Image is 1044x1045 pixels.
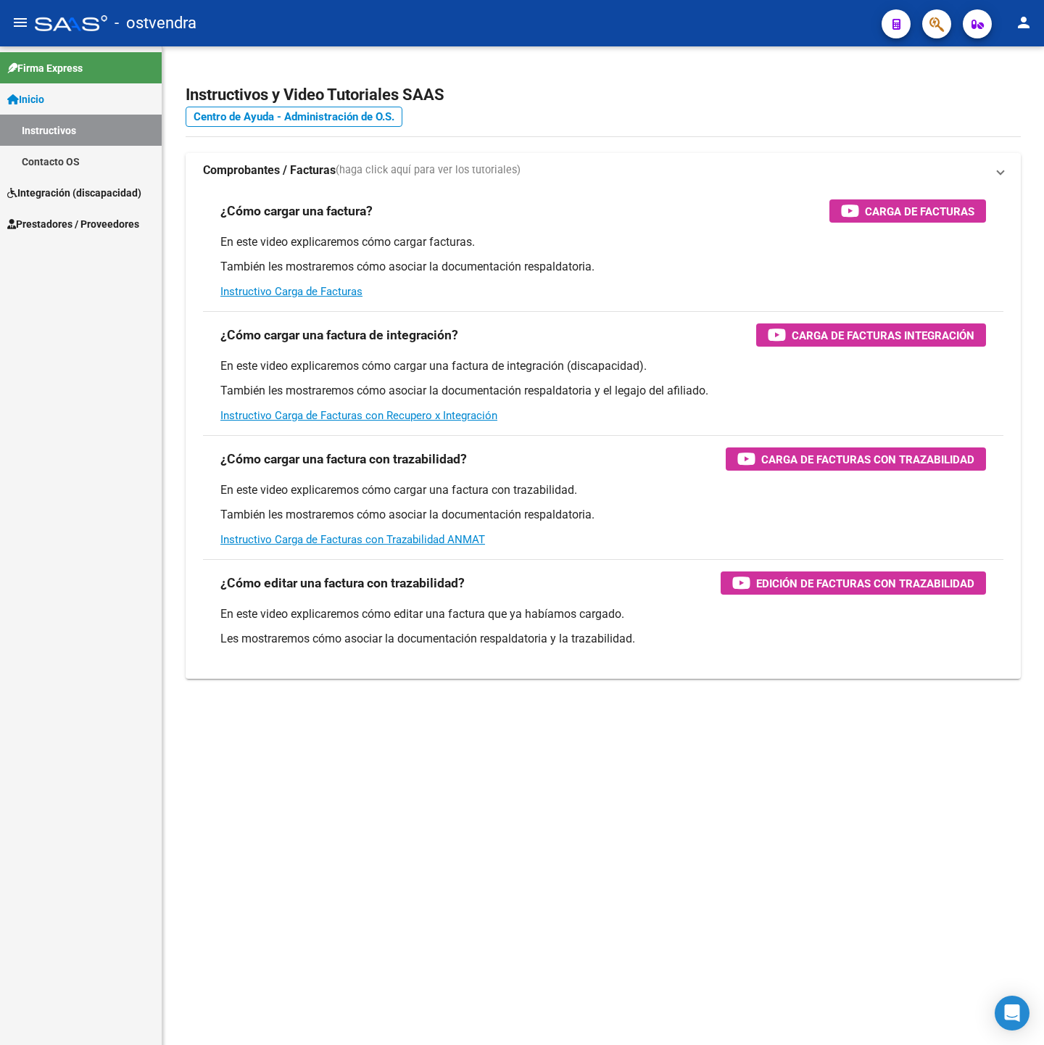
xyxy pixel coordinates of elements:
[220,201,373,221] h3: ¿Cómo cargar una factura?
[761,450,974,468] span: Carga de Facturas con Trazabilidad
[865,202,974,220] span: Carga de Facturas
[1015,14,1032,31] mat-icon: person
[186,153,1021,188] mat-expansion-panel-header: Comprobantes / Facturas(haga click aquí para ver los tutoriales)
[12,14,29,31] mat-icon: menu
[336,162,521,178] span: (haga click aquí para ver los tutoriales)
[220,234,986,250] p: En este video explicaremos cómo cargar facturas.
[220,533,485,546] a: Instructivo Carga de Facturas con Trazabilidad ANMAT
[7,185,141,201] span: Integración (discapacidad)
[756,323,986,347] button: Carga de Facturas Integración
[7,60,83,76] span: Firma Express
[186,188,1021,679] div: Comprobantes / Facturas(haga click aquí para ver los tutoriales)
[829,199,986,223] button: Carga de Facturas
[203,162,336,178] strong: Comprobantes / Facturas
[220,482,986,498] p: En este video explicaremos cómo cargar una factura con trazabilidad.
[7,91,44,107] span: Inicio
[220,449,467,469] h3: ¿Cómo cargar una factura con trazabilidad?
[220,259,986,275] p: También les mostraremos cómo asociar la documentación respaldatoria.
[115,7,196,39] span: - ostvendra
[220,606,986,622] p: En este video explicaremos cómo editar una factura que ya habíamos cargado.
[186,107,402,127] a: Centro de Ayuda - Administración de O.S.
[220,285,362,298] a: Instructivo Carga de Facturas
[792,326,974,344] span: Carga de Facturas Integración
[220,358,986,374] p: En este video explicaremos cómo cargar una factura de integración (discapacidad).
[220,409,497,422] a: Instructivo Carga de Facturas con Recupero x Integración
[186,81,1021,109] h2: Instructivos y Video Tutoriales SAAS
[220,631,986,647] p: Les mostraremos cómo asociar la documentación respaldatoria y la trazabilidad.
[7,216,139,232] span: Prestadores / Proveedores
[726,447,986,471] button: Carga de Facturas con Trazabilidad
[220,383,986,399] p: También les mostraremos cómo asociar la documentación respaldatoria y el legajo del afiliado.
[995,996,1029,1030] div: Open Intercom Messenger
[220,507,986,523] p: También les mostraremos cómo asociar la documentación respaldatoria.
[756,574,974,592] span: Edición de Facturas con Trazabilidad
[220,325,458,345] h3: ¿Cómo cargar una factura de integración?
[721,571,986,595] button: Edición de Facturas con Trazabilidad
[220,573,465,593] h3: ¿Cómo editar una factura con trazabilidad?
